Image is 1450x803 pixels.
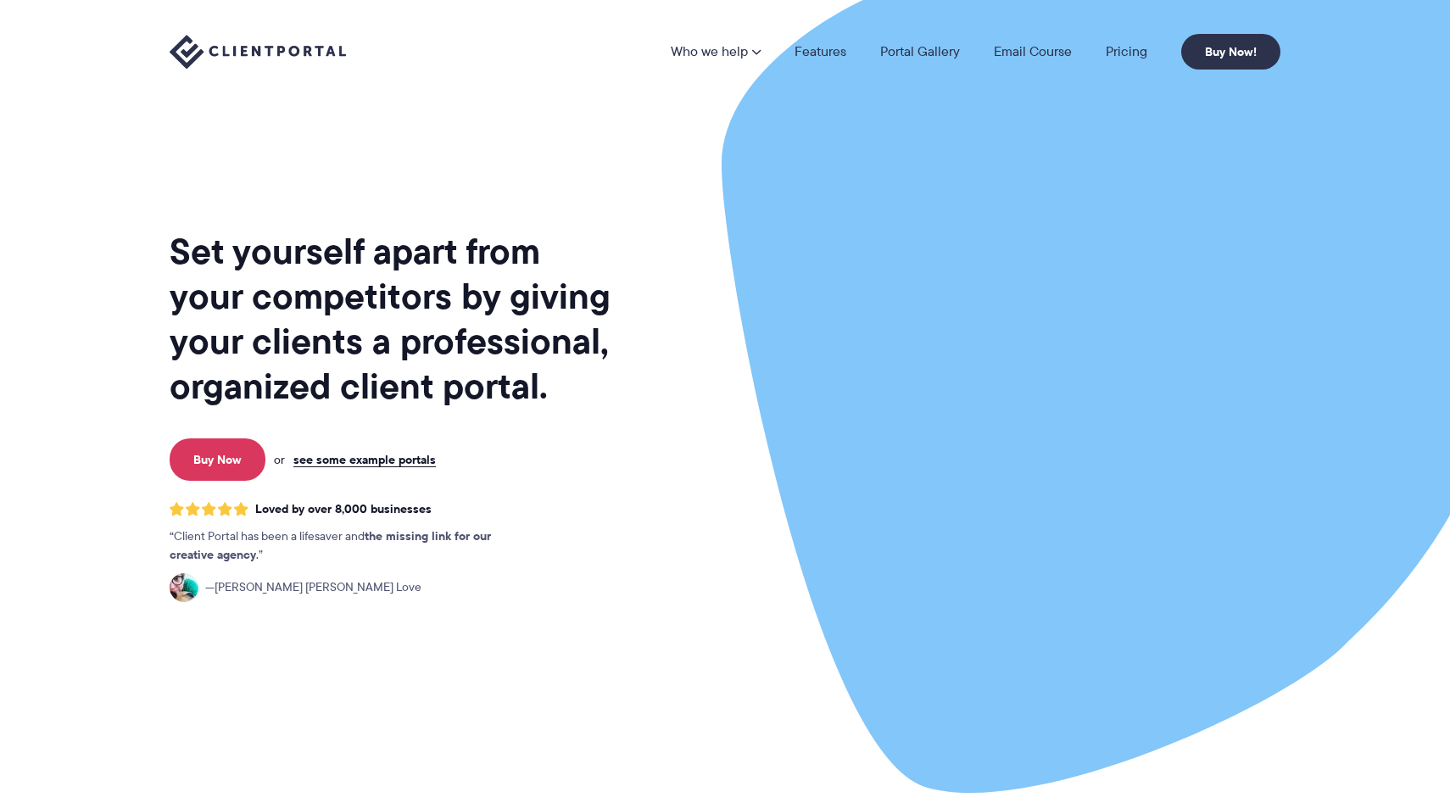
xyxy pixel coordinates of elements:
[671,45,761,59] a: Who we help
[994,45,1072,59] a: Email Course
[795,45,846,59] a: Features
[170,527,526,565] p: Client Portal has been a lifesaver and .
[170,229,614,409] h1: Set yourself apart from your competitors by giving your clients a professional, organized client ...
[170,527,491,564] strong: the missing link for our creative agency
[1106,45,1147,59] a: Pricing
[880,45,960,59] a: Portal Gallery
[170,438,265,481] a: Buy Now
[274,452,285,467] span: or
[1181,34,1280,70] a: Buy Now!
[205,578,421,597] span: [PERSON_NAME] [PERSON_NAME] Love
[293,452,436,467] a: see some example portals
[255,502,432,516] span: Loved by over 8,000 businesses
